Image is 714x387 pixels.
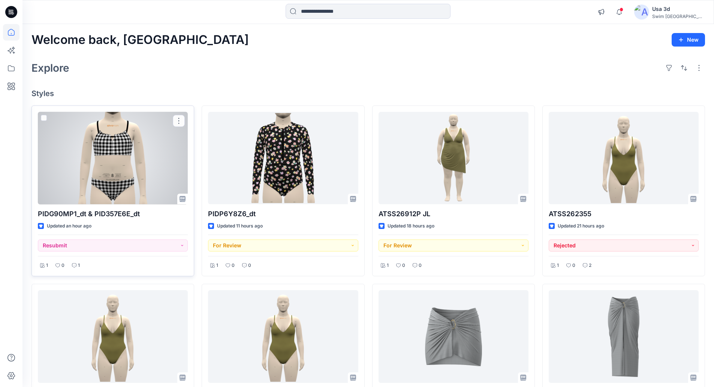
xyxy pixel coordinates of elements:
p: 1 [387,262,389,270]
img: avatar [634,5,649,20]
p: Updated 21 hours ago [558,222,604,230]
div: Swim [GEOGRAPHIC_DATA] [652,14,705,19]
p: ATSS26912P JL [379,209,528,219]
a: ATSS262355 Version 1 [38,290,188,383]
p: 2 [589,262,591,270]
p: 0 [61,262,64,270]
div: Usa 3d [652,5,705,14]
button: New [672,33,705,47]
a: ATSS262355 [549,112,699,205]
p: PIDG90MP1_dt & PID357E6E_dt [38,209,188,219]
a: PIDP6Y8Z6_dt [208,112,358,205]
p: 1 [46,262,48,270]
a: ATSS262355 Version 2 [208,290,358,383]
h2: Explore [31,62,69,74]
p: ATSS262355 [549,209,699,219]
p: Updated 18 hours ago [388,222,434,230]
p: Updated an hour ago [47,222,91,230]
p: 0 [572,262,575,270]
p: 0 [232,262,235,270]
p: 0 [248,262,251,270]
h4: Styles [31,89,705,98]
h2: Welcome back, [GEOGRAPHIC_DATA] [31,33,249,47]
p: 1 [557,262,559,270]
p: 0 [402,262,405,270]
p: Updated 11 hours ago [217,222,263,230]
p: 1 [78,262,80,270]
p: 1 [216,262,218,270]
p: 0 [419,262,422,270]
p: PIDP6Y8Z6_dt [208,209,358,219]
a: AWFS26070 JZ [379,290,528,383]
a: ATSS26912P JL [379,112,528,205]
a: AWFS26078NV JZ [549,290,699,383]
a: PIDG90MP1_dt & PID357E6E_dt [38,112,188,205]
